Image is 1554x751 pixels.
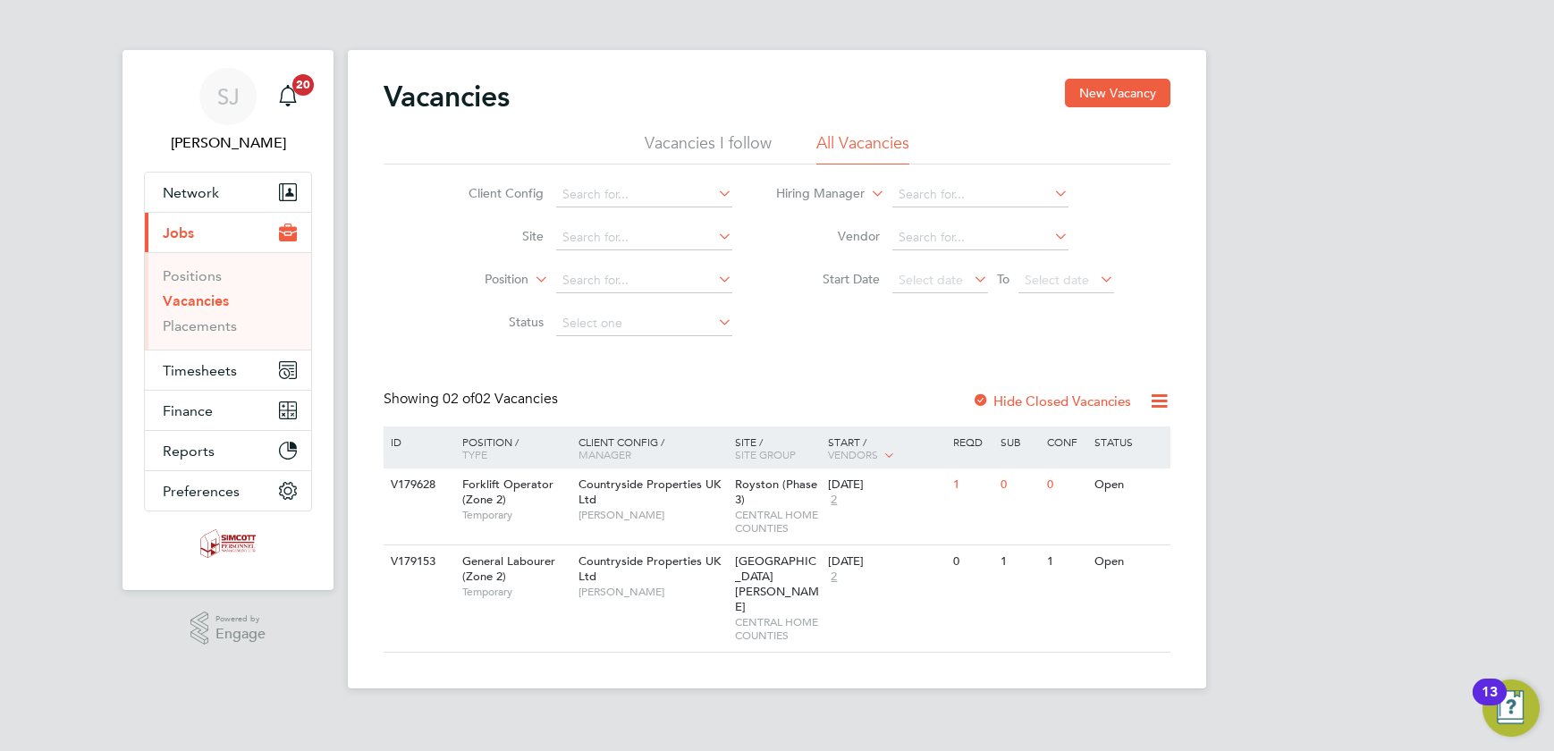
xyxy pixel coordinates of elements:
label: Client Config [441,185,544,201]
div: Reqd [949,426,995,457]
span: Preferences [163,483,240,500]
span: CENTRAL HOME COUNTIES [735,508,820,536]
input: Select one [556,311,732,336]
span: Vendors [828,447,878,461]
input: Search for... [892,182,1068,207]
button: Preferences [145,471,311,511]
a: Go to home page [144,529,312,558]
span: [PERSON_NAME] [579,585,726,599]
div: Status [1090,426,1168,457]
span: Select date [899,272,963,288]
label: Vendor [777,228,880,244]
span: [PERSON_NAME] [579,508,726,522]
span: Shaun Jex [144,132,312,154]
label: Status [441,314,544,330]
button: Open Resource Center, 13 new notifications [1482,679,1540,737]
label: Hide Closed Vacancies [972,392,1131,409]
span: SJ [217,85,240,108]
div: 0 [1043,468,1089,502]
button: New Vacancy [1065,79,1170,107]
div: Jobs [145,252,311,350]
div: Position / [449,426,574,469]
input: Search for... [556,225,732,250]
div: Open [1090,468,1168,502]
label: Start Date [777,271,880,287]
span: 2 [828,570,840,585]
span: Forklift Operator (Zone 2) [462,477,553,507]
div: Start / [823,426,949,471]
span: Royston (Phase 3) [735,477,817,507]
button: Reports [145,431,311,470]
span: 20 [292,74,314,96]
div: Client Config / [574,426,731,469]
div: Conf [1043,426,1089,457]
div: 1 [949,468,995,502]
li: All Vacancies [816,132,909,165]
label: Position [426,271,528,289]
span: 02 of [443,390,475,408]
div: ID [386,426,449,457]
div: 0 [996,468,1043,502]
div: [DATE] [828,477,944,493]
a: Vacancies [163,292,229,309]
div: Showing [384,390,562,409]
span: Select date [1025,272,1089,288]
div: Open [1090,545,1168,578]
span: CENTRAL HOME COUNTIES [735,615,820,643]
span: Engage [215,627,266,642]
span: Site Group [735,447,796,461]
div: 1 [996,545,1043,578]
span: [GEOGRAPHIC_DATA][PERSON_NAME] [735,553,819,614]
button: Timesheets [145,350,311,390]
span: Network [163,184,219,201]
div: 13 [1482,692,1498,715]
span: Reports [163,443,215,460]
a: Positions [163,267,222,284]
img: simcott-logo-retina.png [200,529,257,558]
div: V179628 [386,468,449,502]
div: V179153 [386,545,449,578]
a: SJ[PERSON_NAME] [144,68,312,154]
span: Countryside Properties UK Ltd [579,553,721,584]
span: Timesheets [163,362,237,379]
span: Temporary [462,508,570,522]
span: 02 Vacancies [443,390,558,408]
div: [DATE] [828,554,944,570]
span: Manager [579,447,631,461]
span: Temporary [462,585,570,599]
h2: Vacancies [384,79,510,114]
label: Site [441,228,544,244]
span: General Labourer (Zone 2) [462,553,555,584]
span: Powered by [215,612,266,627]
span: Countryside Properties UK Ltd [579,477,721,507]
span: Type [462,447,487,461]
span: To [992,267,1015,291]
li: Vacancies I follow [645,132,772,165]
a: Powered byEngage [190,612,266,646]
input: Search for... [556,268,732,293]
span: Finance [163,402,213,419]
span: Jobs [163,224,194,241]
div: Sub [996,426,1043,457]
span: 2 [828,493,840,508]
button: Finance [145,391,311,430]
div: Site / [731,426,824,469]
div: 0 [949,545,995,578]
a: 20 [270,68,306,125]
input: Search for... [556,182,732,207]
nav: Main navigation [122,50,334,590]
label: Hiring Manager [762,185,865,203]
button: Jobs [145,213,311,252]
input: Search for... [892,225,1068,250]
a: Placements [163,317,237,334]
div: 1 [1043,545,1089,578]
button: Network [145,173,311,212]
